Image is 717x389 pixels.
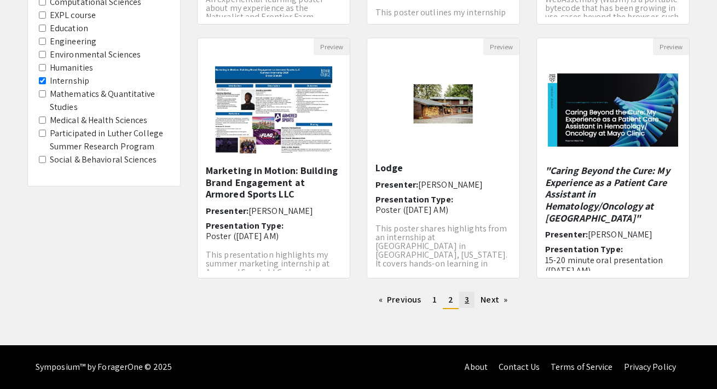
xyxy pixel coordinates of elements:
label: Participated in Luther College Summer Research Program [50,127,169,153]
a: Contact Us [499,361,540,373]
label: Engineering [50,35,96,48]
label: Education [50,22,88,35]
a: Privacy Policy [624,361,676,373]
h5: Marketing in Motion: Building Brand Engagement at Armored Sports LLC [206,165,342,200]
a: About [465,361,488,373]
span: Presentation Type: [545,243,623,255]
span: 3 [465,294,469,305]
button: Preview [314,38,350,55]
span: 1 [432,294,437,305]
h6: Presenter: [375,179,511,190]
label: EXPL course [50,9,96,22]
span: Presentation Type: [206,220,284,231]
span: [PERSON_NAME] [588,229,652,240]
div: Open Presentation <p class="ql-align-center">Behind The Scenes at a Premier Alaskan Fishing Lodge... [367,38,520,278]
p: This poster shares highlights from an internship at [GEOGRAPHIC_DATA] in [GEOGRAPHIC_DATA], [US_S... [375,224,511,277]
p: Poster ([DATE] AM) [206,231,342,241]
p: Poster ([DATE] AM) [375,205,511,215]
iframe: Chat [8,340,47,381]
button: Preview [483,38,519,55]
span: [PERSON_NAME] [248,205,313,217]
em: "Caring Beyond the Cure: My Experience as a Patient Care Assistant in Hematology/Oncology at [GEO... [545,164,670,224]
button: Preview [653,38,689,55]
label: Environmental Sciences [50,48,141,61]
ul: Pagination [197,292,690,309]
div: Open Presentation <p><em>"Caring Beyond the Cure: My Experience as a Patient Care Assistant in He... [536,38,690,278]
h5: Behind The Scenes at a Premier Alaskan Fishing Lodge [375,138,511,174]
label: Social & Behavioral Sciences [50,153,157,166]
a: Previous page [373,292,426,308]
img: <p>Marketing in Motion: Building Brand Engagement at Armored Sports LLC</p><p><br></p> [204,55,343,165]
a: Next page [475,292,513,308]
span: [PERSON_NAME] [418,179,483,190]
label: Humanities [50,61,93,74]
span: This presentation highlights my summer marketing internship at Armored Sports LLC, a youth s... [206,249,329,278]
div: Open Presentation <p>Marketing in Motion: Building Brand Engagement at Armored Sports LLC</p><p><... [197,38,350,278]
span: Presentation Type: [375,194,453,205]
img: <p class="ql-align-center">Behind The Scenes at a Premier Alaskan Fishing Lodge </p> [398,55,488,165]
label: Internship [50,74,89,88]
img: <p><em>"Caring Beyond the Cure: My Experience as a Patient Care Assistant in Hematology/Oncology ... [537,62,689,158]
div: Symposium™ by ForagerOne © 2025 [36,345,172,389]
p: This poster outlines my internship experience with the Luther College Summer Programming Office, ... [375,8,511,43]
span: 2 [448,294,453,305]
label: Mathematics & Quantitative Studies [50,88,169,114]
p: 15-20 minute oral presentation ([DATE] AM) [545,255,681,276]
a: Terms of Service [551,361,613,373]
h6: Presenter: [545,229,681,240]
h6: Presenter: [206,206,342,216]
label: Medical & Health Sciences [50,114,148,127]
